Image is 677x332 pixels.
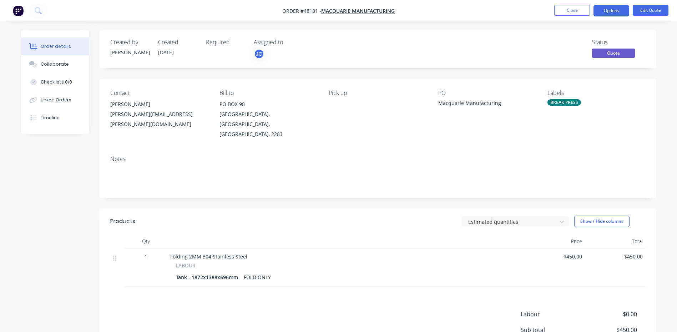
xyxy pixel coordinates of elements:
button: Close [554,5,590,16]
div: Collaborate [41,61,69,67]
div: Created [158,39,197,46]
div: Macquarie Manufacturing [438,99,527,109]
div: PO BOX 98 [219,99,317,109]
div: Linked Orders [41,97,71,103]
div: Notes [110,156,646,162]
span: $450.00 [588,253,643,260]
img: Factory [13,5,24,16]
div: [PERSON_NAME] [110,49,150,56]
button: Order details [21,37,89,55]
div: FOLD ONLY [241,272,274,282]
div: Products [110,217,135,226]
div: Timeline [41,115,60,121]
button: Linked Orders [21,91,89,109]
div: Contact [110,90,208,96]
span: $0.00 [584,310,637,318]
div: Required [206,39,245,46]
div: Status [592,39,646,46]
div: Created by [110,39,150,46]
span: $450.00 [527,253,582,260]
button: Show / Hide columns [574,216,630,227]
span: Order #48181 - [282,7,321,14]
div: Tank - 1872x1388x696mm [176,272,241,282]
div: PO BOX 98[GEOGRAPHIC_DATA], [GEOGRAPHIC_DATA], [GEOGRAPHIC_DATA], 2283 [219,99,317,139]
a: MACQUARIE MANUFACTURING [321,7,395,14]
span: Labour [521,310,584,318]
span: Quote [592,49,635,57]
span: LABOUR [176,262,196,269]
div: Pick up [329,90,426,96]
button: JC [254,49,264,59]
div: Assigned to [254,39,325,46]
button: Options [593,5,629,16]
div: Qty [125,234,167,248]
div: [GEOGRAPHIC_DATA], [GEOGRAPHIC_DATA], [GEOGRAPHIC_DATA], 2283 [219,109,317,139]
button: Collaborate [21,55,89,73]
div: [PERSON_NAME][EMAIL_ADDRESS][PERSON_NAME][DOMAIN_NAME] [110,109,208,129]
div: Price [524,234,585,248]
div: Labels [547,90,645,96]
div: PO [438,90,536,96]
button: Timeline [21,109,89,127]
div: BREAK PRESS [547,99,581,106]
div: Checklists 0/0 [41,79,72,85]
div: [PERSON_NAME][PERSON_NAME][EMAIL_ADDRESS][PERSON_NAME][DOMAIN_NAME] [110,99,208,129]
span: Folding 2MM 304 Stainless Steel [170,253,247,260]
button: Checklists 0/0 [21,73,89,91]
div: Bill to [219,90,317,96]
div: [PERSON_NAME] [110,99,208,109]
span: 1 [145,253,147,260]
button: Edit Quote [633,5,668,16]
span: [DATE] [158,49,174,56]
div: Total [585,234,646,248]
div: Order details [41,43,71,50]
